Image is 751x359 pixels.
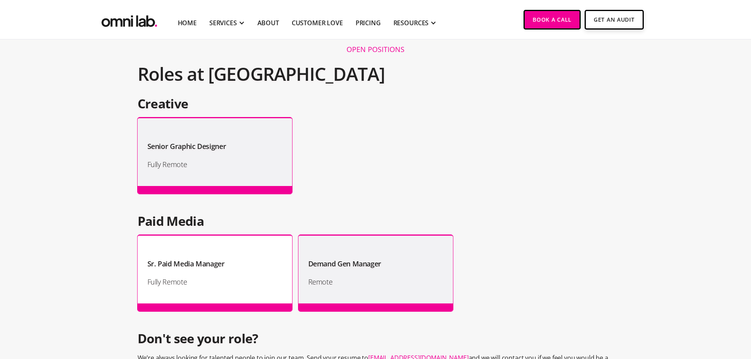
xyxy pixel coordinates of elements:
h1: Sr. Paid Media Manager [147,258,225,270]
h2: Creative [138,96,614,111]
a: Home [178,18,197,28]
div: RESOURCES [393,18,429,28]
iframe: Chat Widget [609,268,751,359]
h1: Remote [308,276,443,288]
a: Demand Gen ManagerRemote [298,235,453,311]
a: Pricing [356,18,381,28]
a: Senior Graphic DesignerFully Remote [138,117,292,194]
div: OPEN POSITIONS [138,46,614,53]
a: Sr. Paid Media ManagerFully Remote [138,235,292,311]
a: Get An Audit [585,10,643,30]
a: Book a Call [524,10,581,30]
h2: Don't see your role? [138,331,614,346]
h1: Demand Gen Manager [308,258,382,270]
img: Omni Lab: B2B SaaS Demand Generation Agency [100,10,159,29]
a: Customer Love [292,18,343,28]
h1: Fully Remote [147,276,282,288]
h1: Fully Remote [147,158,282,170]
div: SERVICES [209,18,237,28]
h1: Senior Graphic Designer [147,140,226,152]
h2: Paid Media [138,214,614,229]
h2: Roles at [GEOGRAPHIC_DATA] [138,58,614,90]
a: About [257,18,279,28]
a: home [100,10,159,29]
